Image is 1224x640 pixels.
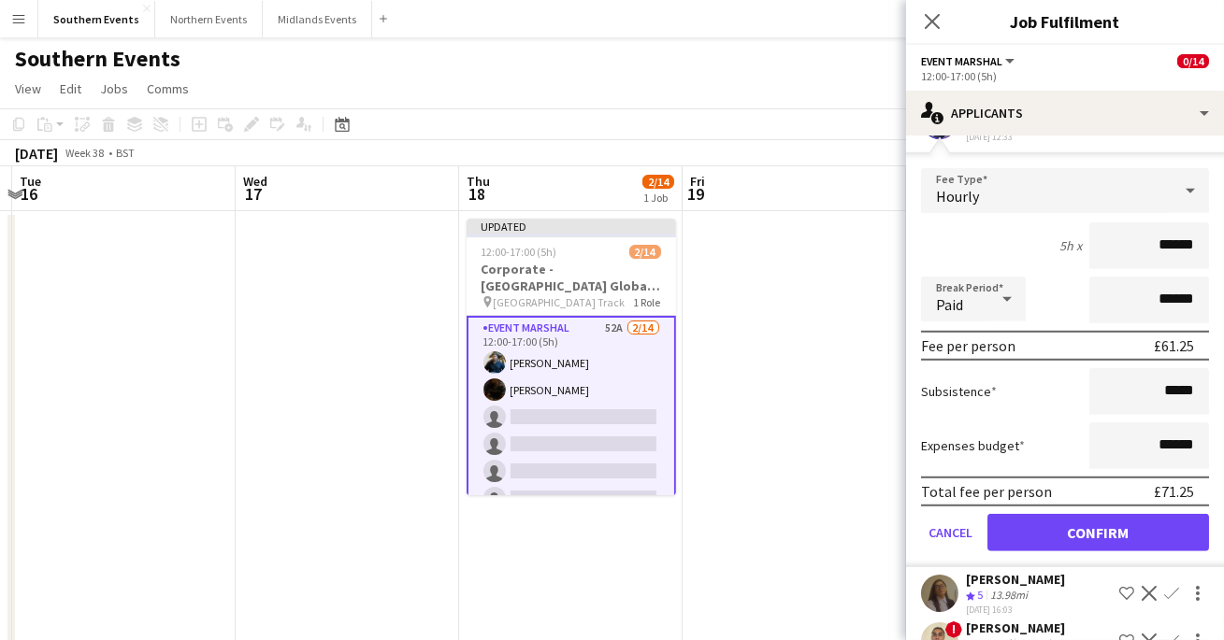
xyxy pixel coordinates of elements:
span: Fri [690,173,705,190]
div: [PERSON_NAME] [966,571,1065,588]
label: Subsistence [921,383,997,400]
a: Edit [52,77,89,101]
span: 1 Role [634,295,661,309]
span: 5 [977,588,983,602]
div: [DATE] 12:33 [966,131,1065,143]
span: Week 38 [62,146,108,160]
span: 0/14 [1177,54,1209,68]
a: Comms [139,77,196,101]
button: Southern Events [38,1,155,37]
span: Jobs [100,80,128,97]
span: 19 [687,183,705,205]
a: Jobs [93,77,136,101]
span: Edit [60,80,81,97]
button: Event Marshal [921,54,1017,68]
span: Event Marshal [921,54,1002,68]
div: [DATE] 16:03 [966,604,1065,616]
span: [GEOGRAPHIC_DATA] Track [494,295,626,309]
label: Expenses budget [921,437,1025,454]
div: 12:00-17:00 (5h) [921,69,1209,83]
div: Applicants [906,91,1224,135]
span: 2/14 [629,245,661,259]
span: Thu [467,173,490,190]
div: [PERSON_NAME] [966,619,1065,636]
span: 17 [240,183,267,205]
div: Fee per person [921,336,1015,355]
div: 5h x [1059,237,1082,254]
h3: Corporate - [GEOGRAPHIC_DATA] Global 5k [467,261,676,294]
span: ! [945,621,962,638]
button: Midlands Events [263,1,372,37]
div: Total fee per person [921,482,1052,501]
app-job-card: Updated12:00-17:00 (5h)2/14Corporate - [GEOGRAPHIC_DATA] Global 5k [GEOGRAPHIC_DATA] Track1 RoleE... [467,219,676,495]
span: Paid [936,295,963,314]
span: Tue [20,173,41,190]
button: Cancel [921,514,980,551]
div: 1 Job [643,191,673,205]
button: Confirm [987,514,1209,551]
span: Wed [243,173,267,190]
div: £71.25 [1154,482,1194,501]
h3: Job Fulfilment [906,9,1224,34]
span: Hourly [936,187,979,206]
span: Comms [147,80,189,97]
span: 2/14 [642,175,674,189]
div: BST [116,146,135,160]
span: 16 [17,183,41,205]
div: 13.98mi [986,588,1031,604]
span: View [15,80,41,97]
a: View [7,77,49,101]
div: [DATE] [15,144,58,163]
h1: Southern Events [15,45,180,73]
div: £61.25 [1154,336,1194,355]
div: Updated [467,219,676,234]
span: 12:00-17:00 (5h) [482,245,557,259]
span: 18 [464,183,490,205]
button: Northern Events [155,1,263,37]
